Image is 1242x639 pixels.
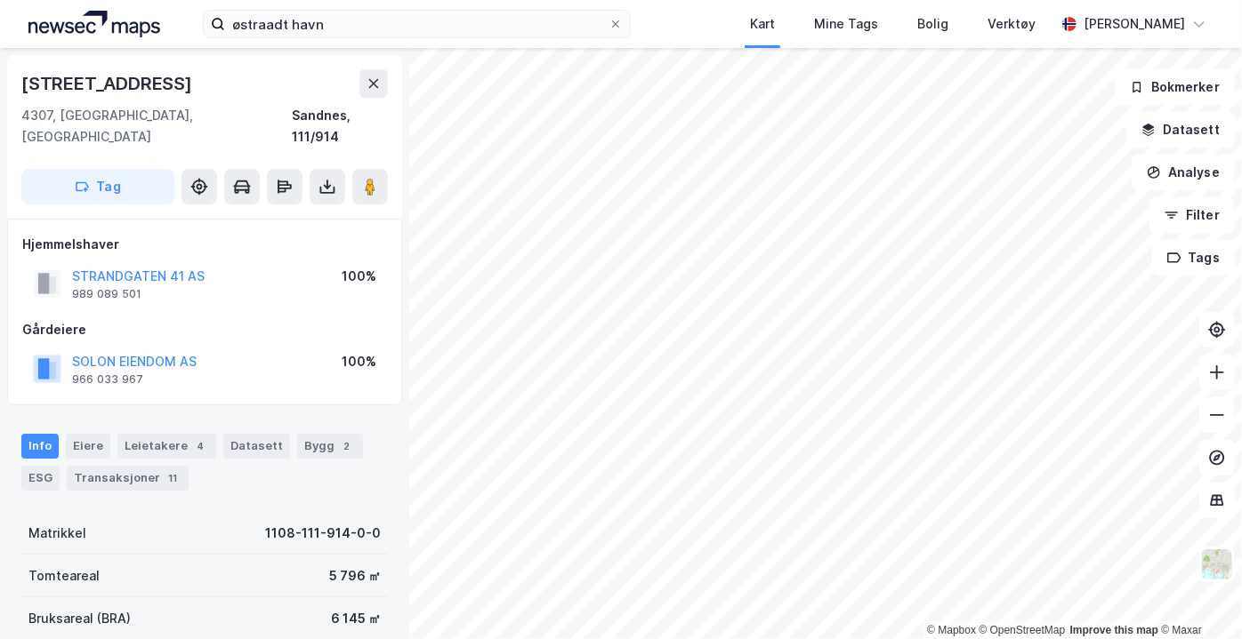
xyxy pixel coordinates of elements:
[22,234,387,255] div: Hjemmelshaver
[1153,554,1242,639] div: Kontrollprogram for chat
[164,469,181,487] div: 11
[980,624,1066,636] a: OpenStreetMap
[21,105,292,148] div: 4307, [GEOGRAPHIC_DATA], [GEOGRAPHIC_DATA]
[21,69,196,98] div: [STREET_ADDRESS]
[917,13,948,35] div: Bolig
[28,608,131,629] div: Bruksareal (BRA)
[1126,112,1235,148] button: Datasett
[72,287,141,301] div: 989 089 501
[21,169,174,204] button: Tag
[21,466,60,491] div: ESG
[1152,240,1235,276] button: Tags
[223,434,290,459] div: Datasett
[265,523,381,544] div: 1108-111-914-0-0
[1132,155,1235,190] button: Analyse
[338,437,356,455] div: 2
[342,266,376,287] div: 100%
[342,351,376,372] div: 100%
[28,523,86,544] div: Matrikkel
[28,565,100,587] div: Tomteareal
[22,319,387,340] div: Gårdeiere
[1149,197,1235,233] button: Filter
[225,11,609,37] input: Søk på adresse, matrikkel, gårdeiere, leietakere eller personer
[67,466,189,491] div: Transaksjoner
[21,434,59,459] div: Info
[1153,554,1242,639] iframe: Chat Widget
[1115,69,1235,105] button: Bokmerker
[927,624,976,636] a: Mapbox
[1070,624,1158,636] a: Improve this map
[331,608,381,629] div: 6 145 ㎡
[750,13,775,35] div: Kart
[117,434,216,459] div: Leietakere
[814,13,878,35] div: Mine Tags
[292,105,388,148] div: Sandnes, 111/914
[297,434,363,459] div: Bygg
[1200,547,1234,581] img: Z
[66,434,110,459] div: Eiere
[72,372,143,387] div: 966 033 967
[1084,13,1185,35] div: [PERSON_NAME]
[329,565,381,587] div: 5 796 ㎡
[988,13,1036,35] div: Verktøy
[191,437,209,455] div: 4
[28,11,160,37] img: logo.a4113a55bc3d86da70a041830d287a7e.svg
